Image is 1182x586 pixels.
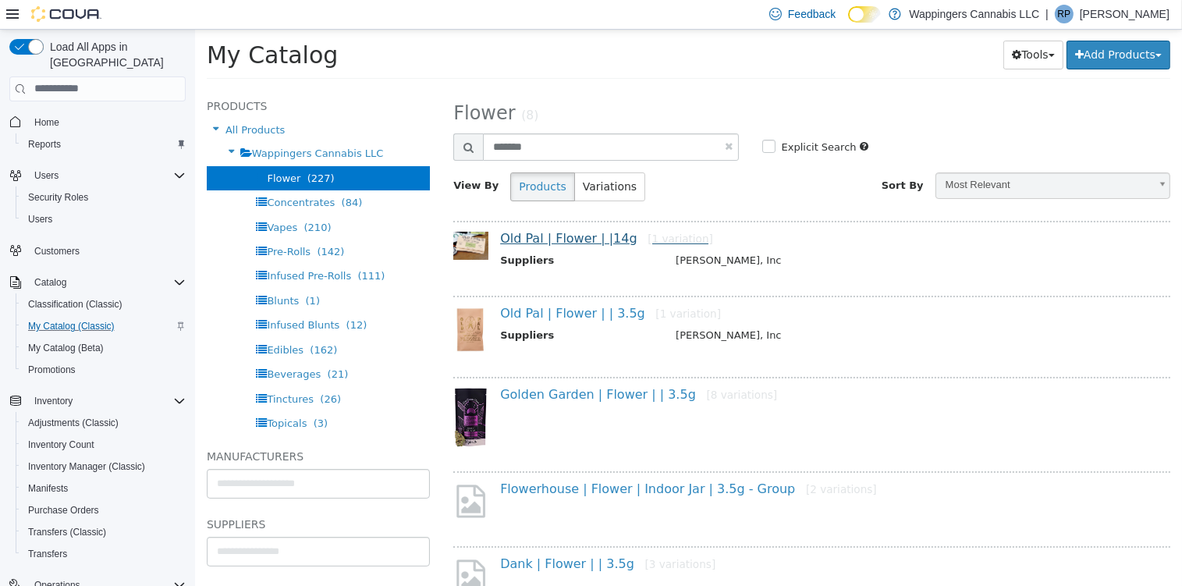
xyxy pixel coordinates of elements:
span: All Products [30,94,90,106]
th: Suppliers [305,223,469,243]
p: | [1045,5,1049,23]
span: Inventory Count [28,439,94,451]
span: Infused Pre-Rolls [72,240,156,252]
span: (21) [133,339,154,350]
button: Inventory Manager (Classic) [16,456,192,478]
button: Users [3,165,192,186]
span: Vapes [72,192,102,204]
span: Purchase Orders [22,501,186,520]
button: Variations [379,143,450,172]
span: My Catalog (Classic) [28,320,115,332]
a: Transfers (Classic) [22,523,112,542]
small: (8) [326,79,343,93]
span: Inventory Count [22,435,186,454]
a: Golden Garden | Flower | | 3.5g[8 variations] [305,357,582,372]
button: Inventory [28,392,79,410]
button: My Catalog (Beta) [16,337,192,359]
span: Tinctures [72,364,119,375]
a: Adjustments (Classic) [22,414,125,432]
span: Security Roles [22,188,186,207]
button: Products [315,143,379,172]
button: Purchase Orders [16,499,192,521]
button: My Catalog (Classic) [16,315,192,337]
span: My Catalog (Beta) [28,342,104,354]
span: Transfers [22,545,186,563]
a: Inventory Manager (Classic) [22,457,151,476]
span: Concentrates [72,167,140,179]
span: (210) [109,192,137,204]
span: Inventory Manager (Classic) [28,460,145,473]
img: Cova [31,6,101,22]
span: Users [34,169,59,182]
span: Sort By [687,150,729,162]
button: Inventory Count [16,434,192,456]
span: (12) [151,289,172,301]
img: 150 [258,202,293,230]
a: Dank | Flower | | 3.5g[3 variations] [305,527,520,542]
a: Home [28,113,66,132]
span: Most Relevant [741,144,954,168]
span: Flower [258,73,320,94]
span: Pre-Rolls [72,216,115,228]
a: Flowerhouse | Flower | Indoor Jar | 3.5g - Group[2 variations] [305,452,682,467]
span: Inventory [28,392,186,410]
span: Transfers (Classic) [28,526,106,538]
span: Load All Apps in [GEOGRAPHIC_DATA] [44,39,186,70]
button: Adjustments (Classic) [16,412,192,434]
span: Beverages [72,339,126,350]
span: Transfers [28,548,67,560]
button: Customers [3,240,192,262]
button: Promotions [16,359,192,381]
a: Classification (Classic) [22,295,129,314]
span: Flower [72,143,105,154]
span: Edibles [72,314,108,326]
span: Catalog [34,276,66,289]
a: Manifests [22,479,74,498]
a: Purchase Orders [22,501,105,520]
span: (142) [122,216,149,228]
span: My Catalog (Beta) [22,339,186,357]
h5: Manufacturers [12,417,235,436]
a: Security Roles [22,188,94,207]
img: 150 [258,277,293,323]
button: Add Products [871,11,975,40]
span: Reports [22,135,186,154]
h5: Product Status [12,553,235,572]
button: Inventory [3,390,192,412]
span: Users [22,210,186,229]
small: [1 variation] [453,203,518,215]
a: Users [22,210,59,229]
span: Manifests [28,482,68,495]
span: (26) [125,364,146,375]
span: Adjustments (Classic) [28,417,119,429]
a: Promotions [22,360,82,379]
button: Catalog [3,272,192,293]
button: Transfers [16,543,192,565]
span: Blunts [72,265,104,277]
span: Topicals [72,388,112,400]
span: Inventory [34,395,73,407]
a: Inventory Count [22,435,101,454]
a: Reports [22,135,67,154]
input: Dark Mode [848,6,881,23]
img: missing-image.png [258,453,293,491]
th: Suppliers [305,298,469,318]
a: Transfers [22,545,73,563]
label: Explicit Search [583,110,662,126]
span: Classification (Classic) [28,298,122,311]
span: Reports [28,138,61,151]
span: (162) [115,314,142,326]
button: Reports [16,133,192,155]
span: (227) [112,143,140,154]
a: Most Relevant [740,143,975,169]
span: Promotions [22,360,186,379]
button: Home [3,111,192,133]
span: (111) [163,240,190,252]
a: My Catalog (Classic) [22,317,121,336]
span: Security Roles [28,191,88,204]
a: Old Pal | Flower | | 3.5g[1 variation] [305,276,526,291]
td: [PERSON_NAME], Inc [469,298,960,318]
button: Manifests [16,478,192,499]
small: [1 variation] [460,278,526,290]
